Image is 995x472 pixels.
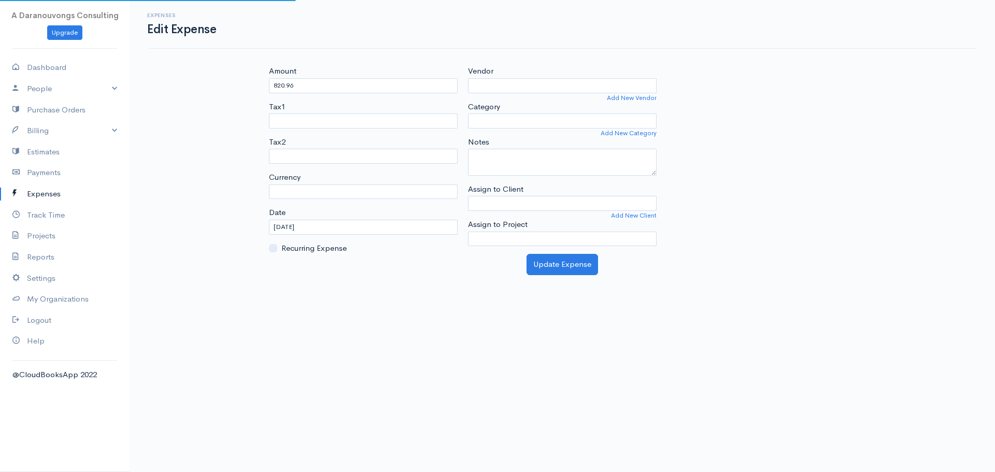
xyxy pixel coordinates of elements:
label: Notes [468,136,489,148]
a: Add New Vendor [607,93,657,103]
span: A Daranouvongs Consulting [11,10,119,20]
label: Vendor [468,65,493,77]
label: Recurring Expense [281,242,347,254]
a: Add New Client [611,211,657,220]
div: @CloudBooksApp 2022 [12,369,117,381]
h6: Expenses [147,12,216,18]
label: Assign to Client [468,183,523,195]
label: Currency [269,171,301,183]
label: Tax1 [269,101,286,113]
label: Category [468,101,500,113]
label: Tax2 [269,136,286,148]
button: Update Expense [527,254,598,275]
label: Assign to Project [468,219,528,231]
label: Date [269,207,286,219]
a: Add New Category [601,128,657,138]
a: Upgrade [47,25,82,40]
label: Amount [269,65,296,77]
h1: Edit Expense [147,23,216,36]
